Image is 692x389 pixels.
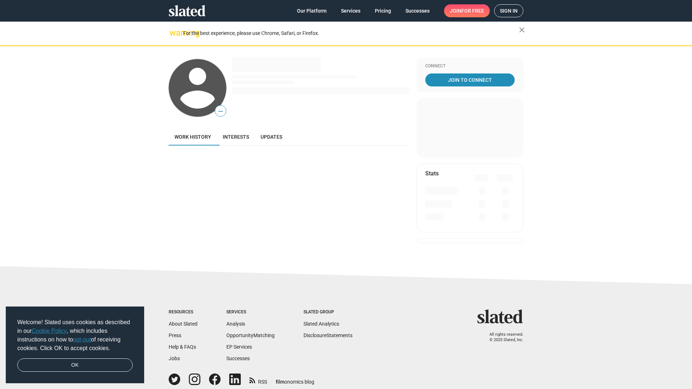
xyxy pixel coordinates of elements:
[169,128,217,146] a: Work history
[500,5,518,17] span: Sign in
[169,356,180,361] a: Jobs
[494,4,523,17] a: Sign in
[335,4,366,17] a: Services
[400,4,435,17] a: Successes
[169,321,198,327] a: About Slated
[303,321,339,327] a: Slated Analytics
[169,309,198,315] div: Resources
[450,4,484,17] span: Join
[303,309,352,315] div: Slated Group
[427,73,513,86] span: Join To Connect
[303,332,352,338] a: DisclosureStatements
[425,170,439,177] mat-card-title: Stats
[169,344,196,350] a: Help & FAQs
[369,4,397,17] a: Pricing
[276,379,284,385] span: film
[226,356,250,361] a: Successes
[169,28,178,37] mat-icon: warning
[215,107,226,116] span: —
[255,128,288,146] a: Updates
[169,332,181,338] a: Press
[17,318,133,353] span: Welcome! Slated uses cookies as described in our , which includes instructions on how to of recei...
[174,134,211,140] span: Work history
[217,128,255,146] a: Interests
[482,332,523,343] p: All rights reserved. © 2025 Slated, Inc.
[518,26,526,34] mat-icon: close
[291,4,332,17] a: Our Platform
[276,373,314,385] a: filmonomics blog
[32,328,67,334] a: Cookie Policy
[341,4,360,17] span: Services
[183,28,519,38] div: For the best experience, please use Chrome, Safari, or Firefox.
[223,134,249,140] span: Interests
[461,4,484,17] span: for free
[425,73,515,86] a: Join To Connect
[226,332,275,338] a: OpportunityMatching
[226,309,275,315] div: Services
[297,4,327,17] span: Our Platform
[261,134,282,140] span: Updates
[73,336,91,343] a: opt-out
[249,374,267,385] a: RSS
[6,307,144,384] div: cookieconsent
[444,4,490,17] a: Joinfor free
[425,63,515,69] div: Connect
[226,321,245,327] a: Analysis
[405,4,430,17] span: Successes
[375,4,391,17] span: Pricing
[226,344,252,350] a: EP Services
[17,358,133,372] a: dismiss cookie message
